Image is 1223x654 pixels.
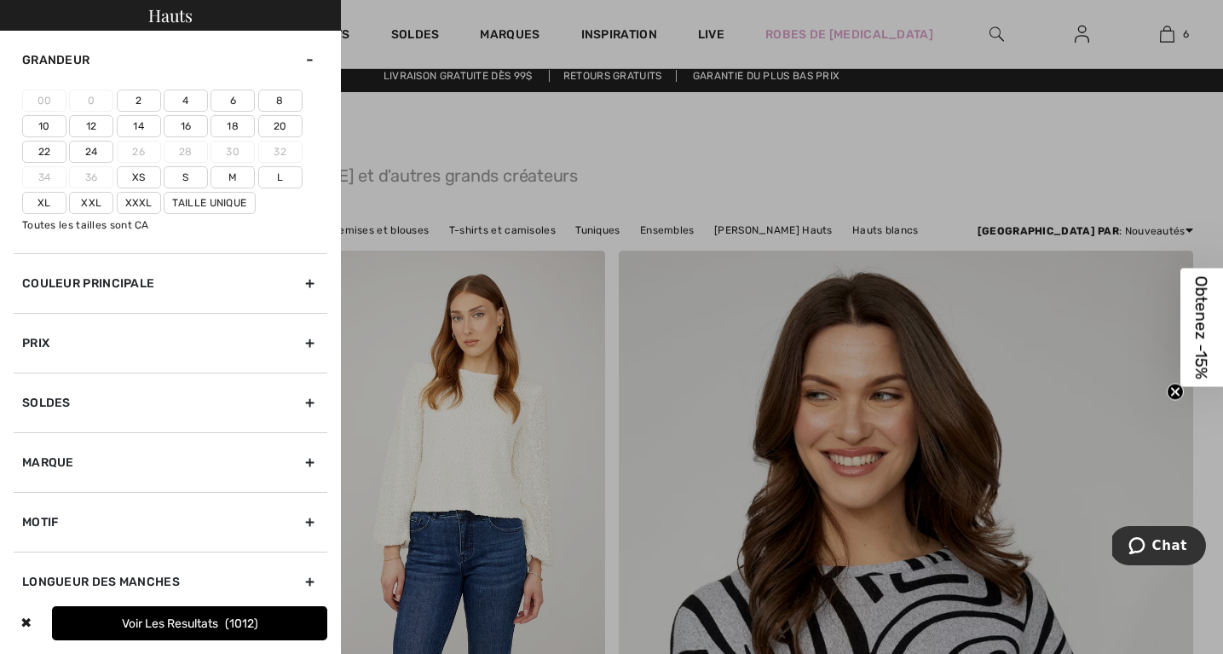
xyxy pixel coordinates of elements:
div: Soldes [14,373,327,432]
label: 16 [164,115,208,137]
label: 30 [211,141,255,163]
label: 00 [22,90,66,112]
button: Voir les resultats1012 [52,606,327,640]
div: Marque [14,432,327,492]
label: 22 [22,141,66,163]
label: Xs [117,166,161,188]
div: ✖ [14,606,38,640]
button: Close teaser [1167,383,1184,400]
label: 0 [69,90,113,112]
label: L [258,166,303,188]
label: 10 [22,115,66,137]
label: Xl [22,192,66,214]
div: Obtenez -15%Close teaser [1180,268,1223,386]
div: Toutes les tailles sont CA [22,217,327,233]
label: 2 [117,90,161,112]
div: Longueur des manches [14,552,327,611]
label: Xxl [69,192,113,214]
label: Xxxl [117,192,161,214]
label: 18 [211,115,255,137]
label: 34 [22,166,66,188]
span: Obtenez -15% [1192,275,1212,379]
div: Motif [14,492,327,552]
div: Couleur Principale [14,253,327,313]
label: 24 [69,141,113,163]
label: 32 [258,141,303,163]
div: Prix [14,313,327,373]
label: 26 [117,141,161,163]
label: M [211,166,255,188]
div: Grandeur [14,31,327,90]
label: 6 [211,90,255,112]
label: 8 [258,90,303,112]
label: 12 [69,115,113,137]
label: 28 [164,141,208,163]
iframe: Ouvre un widget dans lequel vous pouvez chatter avec l’un de nos agents [1112,526,1206,569]
label: 14 [117,115,161,137]
label: 36 [69,166,113,188]
label: S [164,166,208,188]
label: 20 [258,115,303,137]
label: 4 [164,90,208,112]
span: 1012 [225,616,258,631]
label: Taille Unique [164,192,256,214]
